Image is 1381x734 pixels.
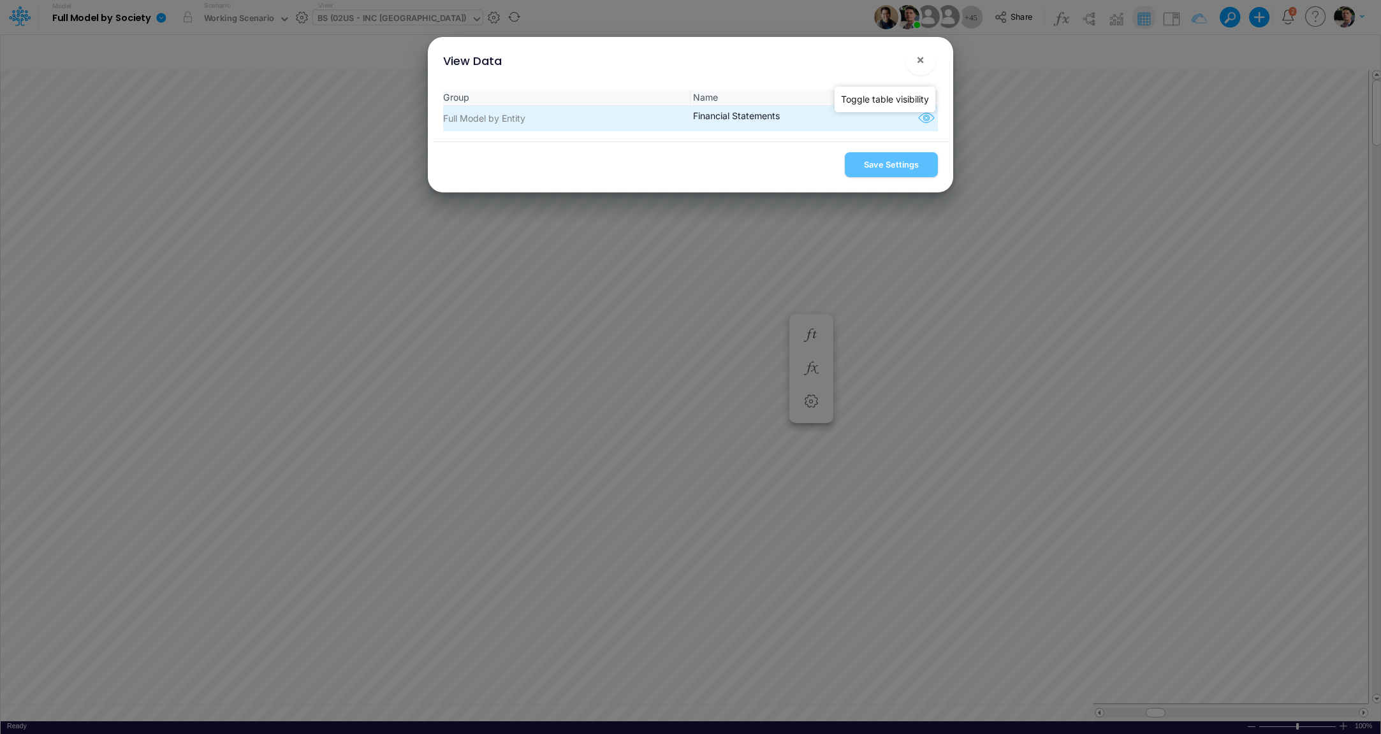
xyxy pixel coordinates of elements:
[905,45,936,75] button: Close
[690,90,938,104] span: Name
[443,90,690,104] span: Group
[835,87,935,112] div: Toggle table visibility
[443,106,937,131] li: Full Model by Entity Financial Statements
[443,52,502,69] div: View Data
[690,109,938,128] span: Financial Statements
[443,112,690,125] span: Full Model by Entity
[916,52,924,67] span: ×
